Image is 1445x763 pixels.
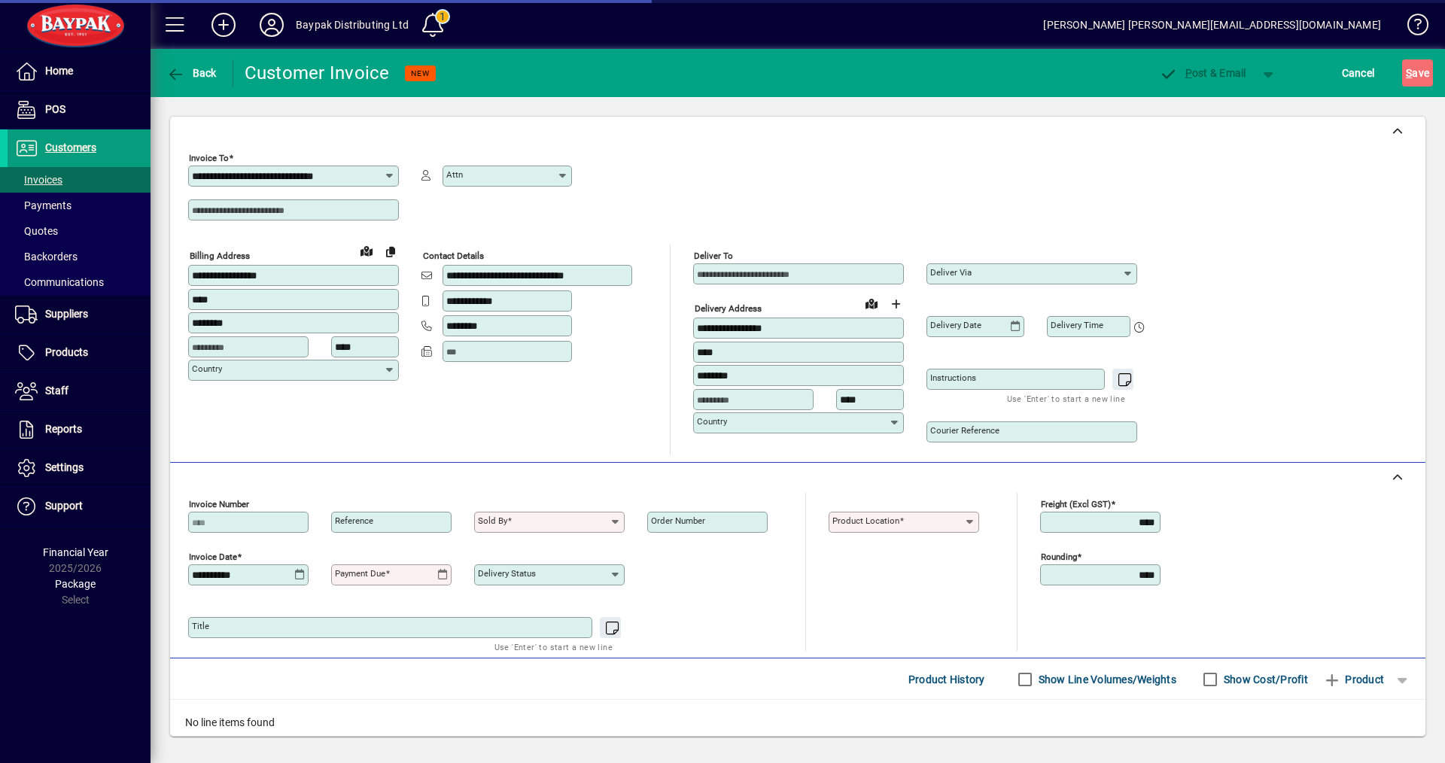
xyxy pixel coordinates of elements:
[8,167,151,193] a: Invoices
[1323,667,1384,692] span: Product
[832,515,899,526] mat-label: Product location
[45,141,96,154] span: Customers
[45,423,82,435] span: Reports
[930,372,976,383] mat-label: Instructions
[192,363,222,374] mat-label: Country
[884,292,908,316] button: Choose address
[1041,499,1111,509] mat-label: Freight (excl GST)
[1406,61,1429,85] span: ave
[930,267,972,278] mat-label: Deliver via
[245,61,390,85] div: Customer Invoice
[151,59,233,87] app-page-header-button: Back
[930,320,981,330] mat-label: Delivery date
[15,251,78,263] span: Backorders
[15,225,58,237] span: Quotes
[45,346,88,358] span: Products
[651,515,705,526] mat-label: Order number
[8,296,151,333] a: Suppliers
[1316,666,1392,693] button: Product
[163,59,221,87] button: Back
[902,666,991,693] button: Product History
[45,65,73,77] span: Home
[908,667,985,692] span: Product History
[8,411,151,448] a: Reports
[1402,59,1433,87] button: Save
[446,169,463,180] mat-label: Attn
[8,53,151,90] a: Home
[45,103,65,115] span: POS
[189,153,229,163] mat-label: Invoice To
[189,499,249,509] mat-label: Invoice number
[354,239,379,263] a: View on map
[199,11,248,38] button: Add
[1159,67,1246,79] span: ost & Email
[335,515,373,526] mat-label: Reference
[478,568,536,579] mat-label: Delivery status
[55,578,96,590] span: Package
[335,568,385,579] mat-label: Payment due
[45,308,88,320] span: Suppliers
[166,67,217,79] span: Back
[379,239,403,263] button: Copy to Delivery address
[494,638,613,655] mat-hint: Use 'Enter' to start a new line
[1043,13,1381,37] div: [PERSON_NAME] [PERSON_NAME][EMAIL_ADDRESS][DOMAIN_NAME]
[478,515,507,526] mat-label: Sold by
[1036,672,1176,687] label: Show Line Volumes/Weights
[192,621,209,631] mat-label: Title
[697,416,727,427] mat-label: Country
[8,372,151,410] a: Staff
[45,461,84,473] span: Settings
[248,11,296,38] button: Profile
[1051,320,1103,330] mat-label: Delivery time
[1151,59,1254,87] button: Post & Email
[45,500,83,512] span: Support
[8,488,151,525] a: Support
[1406,67,1412,79] span: S
[15,276,104,288] span: Communications
[1396,3,1426,52] a: Knowledge Base
[8,269,151,295] a: Communications
[8,91,151,129] a: POS
[8,218,151,244] a: Quotes
[411,68,430,78] span: NEW
[8,449,151,487] a: Settings
[1342,61,1375,85] span: Cancel
[8,244,151,269] a: Backorders
[930,425,999,436] mat-label: Courier Reference
[43,546,108,558] span: Financial Year
[189,552,237,562] mat-label: Invoice date
[170,700,1425,746] div: No line items found
[1185,67,1192,79] span: P
[1041,552,1077,562] mat-label: Rounding
[296,13,409,37] div: Baypak Distributing Ltd
[15,199,71,211] span: Payments
[1007,390,1125,407] mat-hint: Use 'Enter' to start a new line
[45,385,68,397] span: Staff
[1221,672,1308,687] label: Show Cost/Profit
[15,174,62,186] span: Invoices
[694,251,733,261] mat-label: Deliver To
[1338,59,1379,87] button: Cancel
[8,193,151,218] a: Payments
[8,334,151,372] a: Products
[859,291,884,315] a: View on map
